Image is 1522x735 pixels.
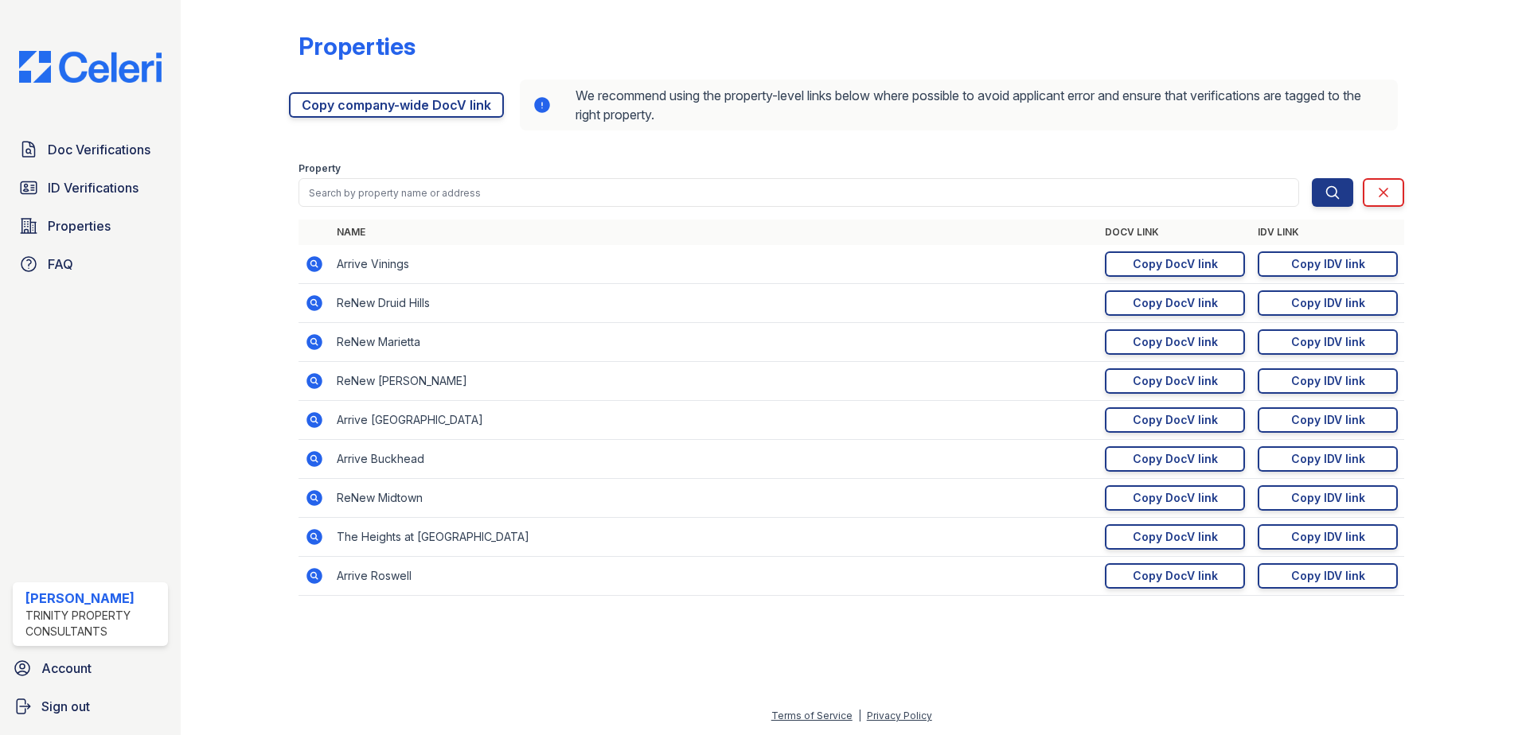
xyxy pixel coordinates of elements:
[1258,251,1398,277] a: Copy IDV link
[1291,295,1365,311] div: Copy IDV link
[48,255,73,274] span: FAQ
[330,362,1099,401] td: ReNew [PERSON_NAME]
[1291,568,1365,584] div: Copy IDV link
[330,323,1099,362] td: ReNew Marietta
[330,220,1099,245] th: Name
[858,710,861,721] div: |
[1291,490,1365,506] div: Copy IDV link
[1258,524,1398,550] a: Copy IDV link
[1133,451,1218,467] div: Copy DocV link
[6,652,174,684] a: Account
[1105,407,1245,433] a: Copy DocV link
[1258,407,1398,433] a: Copy IDV link
[330,401,1099,440] td: Arrive [GEOGRAPHIC_DATA]
[1291,451,1365,467] div: Copy IDV link
[1251,220,1404,245] th: IDV Link
[330,245,1099,284] td: Arrive Vinings
[1133,256,1218,272] div: Copy DocV link
[330,557,1099,596] td: Arrive Roswell
[867,710,932,721] a: Privacy Policy
[299,162,341,175] label: Property
[1258,446,1398,472] a: Copy IDV link
[1105,446,1245,472] a: Copy DocV link
[41,697,90,716] span: Sign out
[1258,368,1398,394] a: Copy IDV link
[1133,568,1218,584] div: Copy DocV link
[13,172,168,204] a: ID Verifications
[330,518,1099,557] td: The Heights at [GEOGRAPHIC_DATA]
[13,210,168,242] a: Properties
[48,140,150,159] span: Doc Verifications
[1105,290,1245,316] a: Copy DocV link
[25,608,162,640] div: Trinity Property Consultants
[13,248,168,280] a: FAQ
[1291,529,1365,545] div: Copy IDV link
[1105,563,1245,589] a: Copy DocV link
[1258,329,1398,355] a: Copy IDV link
[13,134,168,165] a: Doc Verifications
[1258,485,1398,511] a: Copy IDV link
[1291,373,1365,389] div: Copy IDV link
[299,178,1299,207] input: Search by property name or address
[1133,412,1218,428] div: Copy DocV link
[6,51,174,83] img: CE_Logo_Blue-a8612792a0a2168367f1c8372b55b34899dd931a85d93a1a3d3e32e68fde9ad4.png
[1105,251,1245,277] a: Copy DocV link
[1258,563,1398,589] a: Copy IDV link
[330,479,1099,518] td: ReNew Midtown
[41,659,92,678] span: Account
[1291,334,1365,350] div: Copy IDV link
[48,178,139,197] span: ID Verifications
[1133,334,1218,350] div: Copy DocV link
[1291,256,1365,272] div: Copy IDV link
[330,440,1099,479] td: Arrive Buckhead
[1133,373,1218,389] div: Copy DocV link
[6,690,174,722] a: Sign out
[25,589,162,608] div: [PERSON_NAME]
[520,80,1398,130] div: We recommend using the property-level links below where possible to avoid applicant error and ens...
[48,216,111,235] span: Properties
[771,710,853,721] a: Terms of Service
[289,92,504,118] a: Copy company-wide DocV link
[1105,524,1245,550] a: Copy DocV link
[1133,295,1218,311] div: Copy DocV link
[1133,490,1218,506] div: Copy DocV link
[1099,220,1251,245] th: DocV Link
[330,284,1099,323] td: ReNew Druid Hills
[1105,485,1245,511] a: Copy DocV link
[1105,329,1245,355] a: Copy DocV link
[299,32,416,60] div: Properties
[1133,529,1218,545] div: Copy DocV link
[1258,290,1398,316] a: Copy IDV link
[1291,412,1365,428] div: Copy IDV link
[1105,368,1245,394] a: Copy DocV link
